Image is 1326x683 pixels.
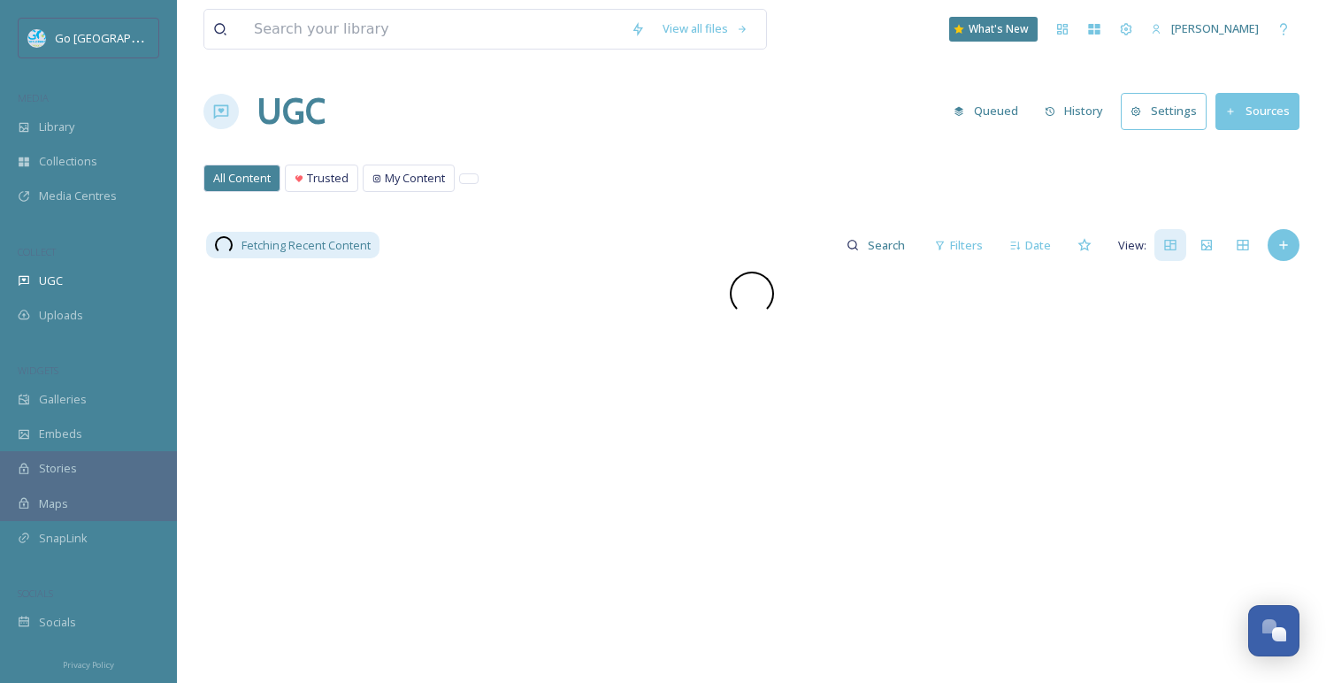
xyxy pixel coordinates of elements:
[1121,93,1207,129] button: Settings
[63,653,114,674] a: Privacy Policy
[39,530,88,547] span: SnapLink
[39,426,82,442] span: Embeds
[63,659,114,671] span: Privacy Policy
[39,391,87,408] span: Galleries
[245,10,622,49] input: Search your library
[859,227,916,263] input: Search
[18,245,56,258] span: COLLECT
[1025,237,1051,254] span: Date
[39,307,83,324] span: Uploads
[950,237,983,254] span: Filters
[257,85,326,138] a: UGC
[1142,12,1268,46] a: [PERSON_NAME]
[39,272,63,289] span: UGC
[1121,93,1215,129] a: Settings
[1248,605,1299,656] button: Open Chat
[18,91,49,104] span: MEDIA
[1215,93,1299,129] button: Sources
[307,170,349,187] span: Trusted
[39,460,77,477] span: Stories
[39,153,97,170] span: Collections
[39,188,117,204] span: Media Centres
[1171,20,1259,36] span: [PERSON_NAME]
[39,495,68,512] span: Maps
[28,29,46,47] img: GoGreatLogo_MISkies_RegionalTrails%20%281%29.png
[1036,94,1113,128] button: History
[213,170,271,187] span: All Content
[18,364,58,377] span: WIDGETS
[55,29,186,46] span: Go [GEOGRAPHIC_DATA]
[949,17,1038,42] a: What's New
[241,237,371,254] span: Fetching Recent Content
[39,119,74,135] span: Library
[945,94,1036,128] a: Queued
[39,614,76,631] span: Socials
[385,170,445,187] span: My Content
[945,94,1027,128] button: Queued
[18,587,53,600] span: SOCIALS
[1118,237,1146,254] span: View:
[1036,94,1122,128] a: History
[654,12,757,46] a: View all files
